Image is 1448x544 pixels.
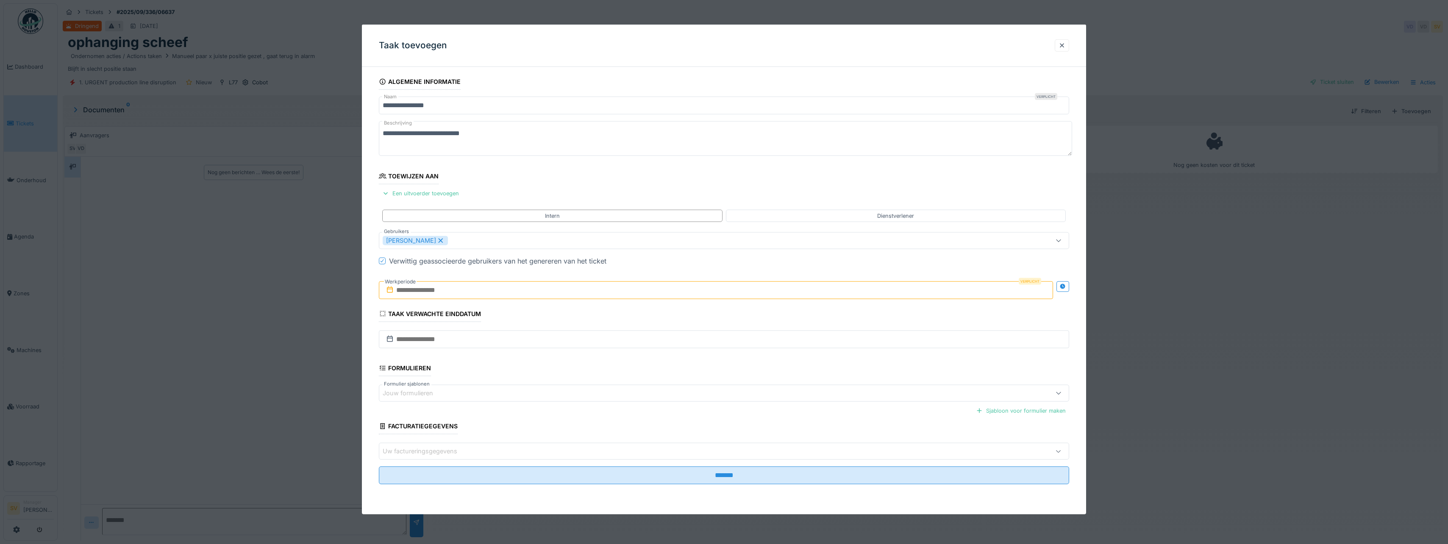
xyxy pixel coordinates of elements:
[384,277,417,286] label: Werkperiode
[382,228,411,235] label: Gebruikers
[379,40,447,51] h3: Taak toevoegen
[383,447,469,456] div: Uw factureringsgegevens
[379,420,458,434] div: Facturatiegegevens
[1019,278,1041,285] div: Verplicht
[379,188,462,199] div: Een uitvoerder toevoegen
[877,211,914,219] div: Dienstverlener
[382,93,398,100] label: Naam
[383,389,445,398] div: Jouw formulieren
[379,75,461,90] div: Algemene informatie
[383,236,448,245] div: [PERSON_NAME]
[545,211,560,219] div: Intern
[382,380,431,388] label: Formulier sjablonen
[973,405,1069,416] div: Sjabloon voor formulier maken
[1035,93,1057,100] div: Verplicht
[379,362,431,376] div: Formulieren
[379,170,439,184] div: Toewijzen aan
[379,308,481,322] div: Taak verwachte einddatum
[389,256,606,266] div: Verwittig geassocieerde gebruikers van het genereren van het ticket
[382,118,414,128] label: Beschrijving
